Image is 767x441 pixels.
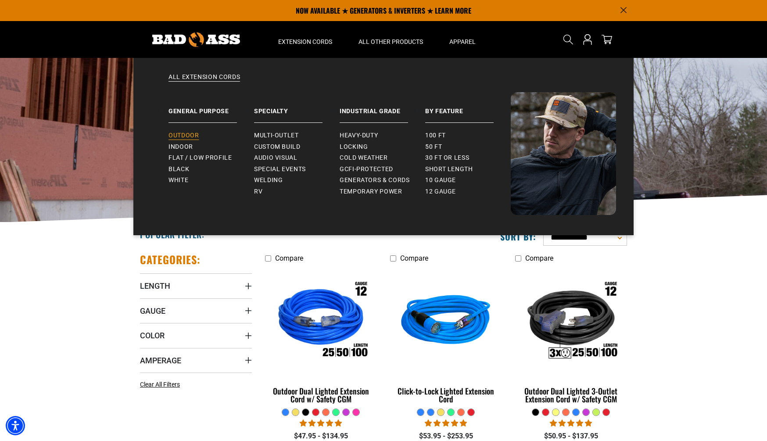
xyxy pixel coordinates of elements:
a: Industrial Grade [340,92,425,123]
a: Audio Visual [254,152,340,164]
a: Outdoor Dual Lighted 3-Outlet Extension Cord w/ Safety CGM Outdoor Dual Lighted 3-Outlet Extensio... [515,267,627,408]
span: Indoor [168,143,193,151]
span: Welding [254,176,283,184]
span: Multi-Outlet [254,132,299,140]
span: Gauge [140,306,165,316]
a: Temporary Power [340,186,425,197]
span: Short Length [425,165,473,173]
summary: Gauge [140,298,252,323]
img: Bad Ass Extension Cords [511,92,616,215]
span: All Other Products [358,38,423,46]
span: RV [254,188,262,196]
a: Open this option [581,21,595,58]
a: 30 ft or less [425,152,511,164]
span: Flat / Low Profile [168,154,232,162]
span: Apparel [449,38,476,46]
span: Clear All Filters [140,381,180,388]
span: Custom Build [254,143,301,151]
summary: Search [561,32,575,47]
span: Audio Visual [254,154,297,162]
a: 12 gauge [425,186,511,197]
span: 4.81 stars [300,419,342,427]
a: Multi-Outlet [254,130,340,141]
a: Locking [340,141,425,153]
a: GCFI-Protected [340,164,425,175]
span: White [168,176,188,184]
a: blue Click-to-Lock Lighted Extension Cord [390,267,502,408]
summary: Color [140,323,252,348]
a: All Extension Cords [151,73,616,92]
a: 10 gauge [425,175,511,186]
a: Special Events [254,164,340,175]
span: Locking [340,143,368,151]
a: Black [168,164,254,175]
span: 12 gauge [425,188,456,196]
span: Length [140,281,170,291]
span: 30 ft or less [425,154,469,162]
div: Click-to-Lock Lighted Extension Cord [390,387,502,403]
span: Color [140,330,165,341]
summary: Amperage [140,348,252,373]
a: 100 ft [425,130,511,141]
a: General Purpose [168,92,254,123]
a: By Feature [425,92,511,123]
summary: Length [140,273,252,298]
span: Heavy-Duty [340,132,378,140]
span: Special Events [254,165,306,173]
span: Compare [275,254,303,262]
span: Amperage [140,355,181,366]
a: Indoor [168,141,254,153]
summary: Apparel [436,21,489,58]
div: Outdoor Dual Lighted Extension Cord w/ Safety CGM [265,387,377,403]
a: Short Length [425,164,511,175]
span: 10 gauge [425,176,456,184]
a: White [168,175,254,186]
span: Compare [400,254,428,262]
a: Generators & Cords [340,175,425,186]
a: Specialty [254,92,340,123]
img: blue [391,271,501,372]
summary: All Other Products [345,21,436,58]
a: RV [254,186,340,197]
a: Clear All Filters [140,380,183,389]
a: Custom Build [254,141,340,153]
a: Cold Weather [340,152,425,164]
span: 4.87 stars [425,419,467,427]
span: Cold Weather [340,154,388,162]
h2: Popular Filter: [140,229,204,240]
a: Welding [254,175,340,186]
span: Generators & Cords [340,176,410,184]
span: GCFI-Protected [340,165,393,173]
a: Outdoor Dual Lighted Extension Cord w/ Safety CGM Outdoor Dual Lighted Extension Cord w/ Safety CGM [265,267,377,408]
div: Outdoor Dual Lighted 3-Outlet Extension Cord w/ Safety CGM [515,387,627,403]
img: Outdoor Dual Lighted 3-Outlet Extension Cord w/ Safety CGM [516,271,626,372]
img: Outdoor Dual Lighted Extension Cord w/ Safety CGM [266,271,376,372]
summary: Extension Cords [265,21,345,58]
a: Flat / Low Profile [168,152,254,164]
span: 50 ft [425,143,442,151]
span: Compare [525,254,553,262]
div: Accessibility Menu [6,416,25,435]
a: Heavy-Duty [340,130,425,141]
a: Outdoor [168,130,254,141]
span: Outdoor [168,132,199,140]
span: Black [168,165,189,173]
img: Bad Ass Extension Cords [152,32,240,47]
span: 100 ft [425,132,446,140]
span: Temporary Power [340,188,402,196]
a: 50 ft [425,141,511,153]
a: cart [600,34,614,45]
span: 4.80 stars [550,419,592,427]
label: Sort by: [500,231,536,242]
h2: Categories: [140,253,201,266]
span: Extension Cords [278,38,332,46]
